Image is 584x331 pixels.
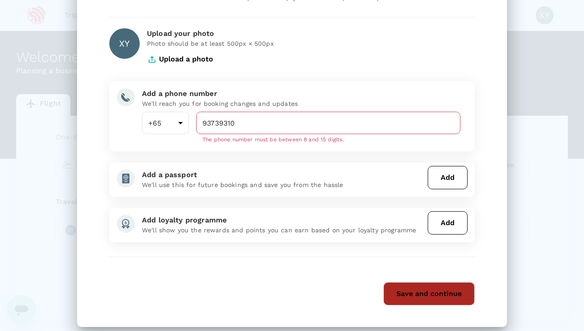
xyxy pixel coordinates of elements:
[142,112,189,134] div: +65
[142,215,424,226] div: Add loyalty programme
[147,48,213,70] button: Upload a photo
[142,180,424,189] p: We'll use this for future bookings and save you from the hassle
[196,112,460,134] input: Your phone number
[142,99,460,108] p: We'll reach you for booking changes and updates
[142,170,424,180] div: Add a passport
[147,28,475,39] div: Upload your photo
[116,170,135,187] img: add-passport
[148,119,161,127] span: +65
[428,211,468,235] button: Add
[142,88,460,99] div: Add a phone number
[116,215,135,233] img: add-loyalty
[116,88,135,106] img: add-phone-number
[383,282,475,305] button: Save and continue
[147,39,475,48] p: Photo should be at least 500px × 500px
[109,28,140,59] div: XY
[142,226,424,235] p: We'll show you the rewards and points you can earn based on your loyalty programme
[202,135,454,144] p: The phone number must be between 8 and 15 digits.
[428,166,468,189] button: Add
